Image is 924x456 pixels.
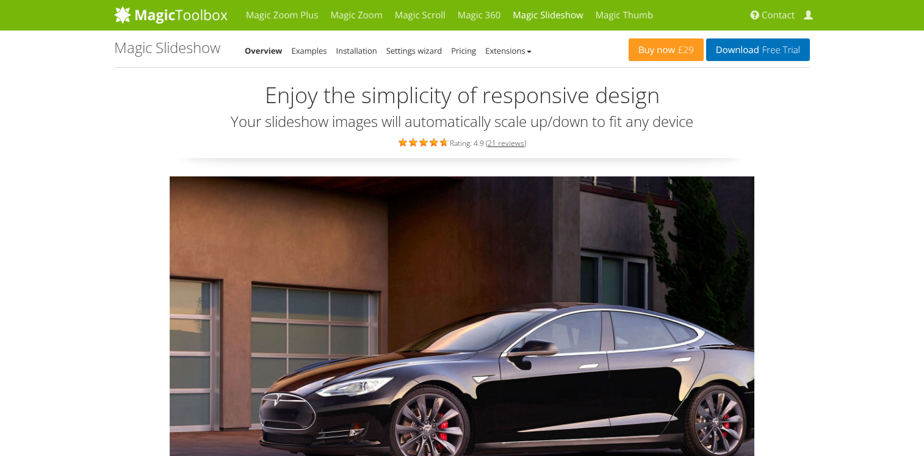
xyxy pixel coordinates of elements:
a: Installation [336,45,377,56]
a: Extensions [485,45,531,56]
h2: Enjoy the simplicity of responsive design [114,83,810,107]
a: Overview [245,45,283,56]
a: Settings wizard [386,45,442,56]
a: Buy now£29 [629,38,704,61]
span: Contact [762,9,795,21]
a: 21 reviews [488,138,524,148]
a: Examples [292,45,327,56]
span: Free Trial [759,45,800,55]
div: Rating: 4.9 ( ) [114,136,810,149]
a: DownloadFree Trial [706,38,810,61]
h1: Magic Slideshow [114,40,220,56]
img: MagicToolbox.com - Image tools for your website [114,5,228,24]
h3: Your slideshow images will automatically scale up/down to fit any device [114,114,810,129]
span: £29 [675,45,694,55]
a: Pricing [451,45,476,56]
